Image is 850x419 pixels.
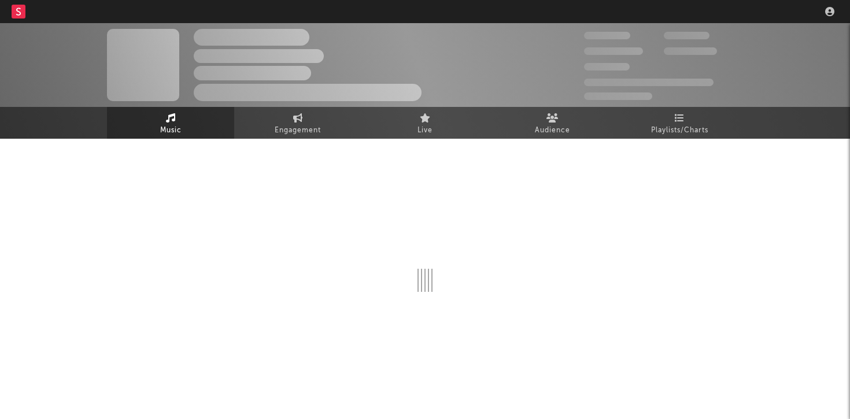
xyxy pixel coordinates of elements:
span: 100,000 [664,32,709,39]
span: 300,000 [584,32,630,39]
a: Engagement [234,107,361,139]
a: Live [361,107,489,139]
a: Playlists/Charts [616,107,743,139]
span: Playlists/Charts [651,124,708,138]
span: Jump Score: 85.0 [584,92,652,100]
span: 1,000,000 [664,47,717,55]
span: Live [417,124,433,138]
span: Audience [535,124,570,138]
span: Music [160,124,182,138]
a: Music [107,107,234,139]
span: 100,000 [584,63,630,71]
span: Engagement [275,124,321,138]
span: 50,000,000 [584,47,643,55]
span: 50,000,000 Monthly Listeners [584,79,714,86]
a: Audience [489,107,616,139]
